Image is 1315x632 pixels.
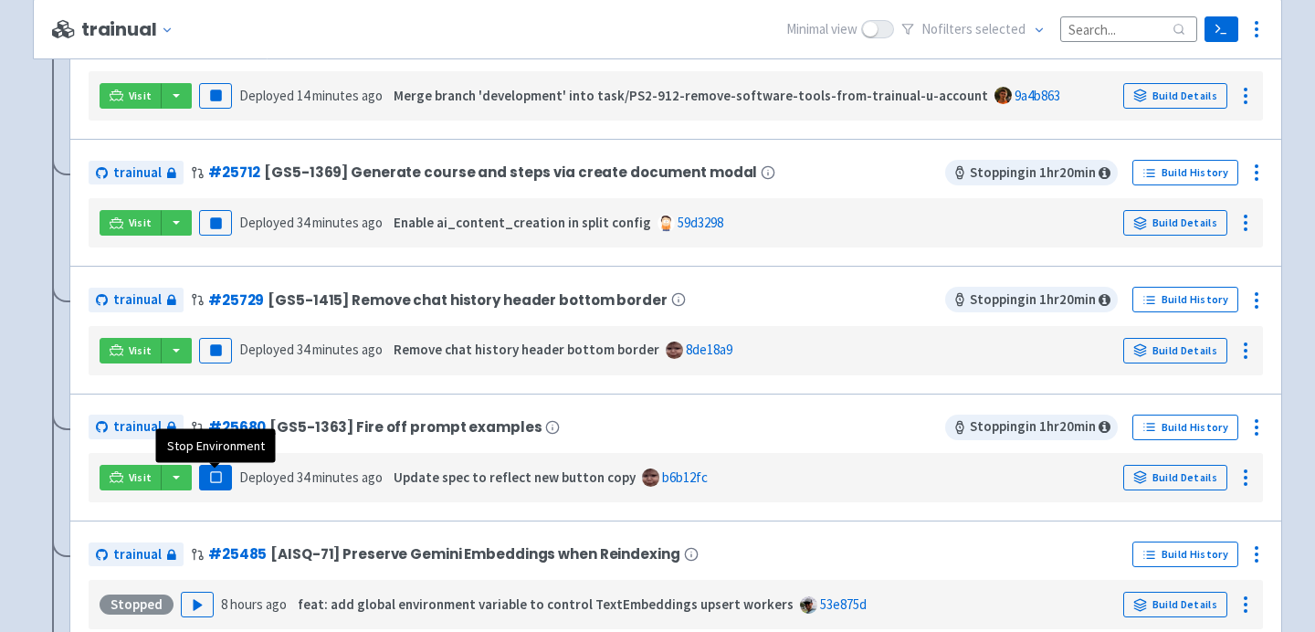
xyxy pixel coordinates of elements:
[199,83,232,109] button: Pause
[113,544,162,565] span: trainual
[662,469,708,486] a: b6b12fc
[208,544,267,564] a: #25485
[268,292,667,308] span: [GS5-1415] Remove chat history header bottom border
[394,469,636,486] strong: Update spec to reflect new button copy
[1123,338,1227,363] a: Build Details
[820,595,867,613] a: 53e875d
[89,288,184,312] a: trainual
[113,290,162,311] span: trainual
[208,417,266,437] a: #25680
[100,465,162,490] a: Visit
[113,163,162,184] span: trainual
[199,210,232,236] button: Pause
[1060,16,1197,41] input: Search...
[89,161,184,185] a: trainual
[297,87,383,104] time: 14 minutes ago
[297,341,383,358] time: 34 minutes ago
[686,341,732,358] a: 8de18a9
[239,341,383,358] span: Deployed
[100,338,162,363] a: Visit
[89,415,184,439] a: trainual
[129,216,153,230] span: Visit
[100,595,174,615] div: Stopped
[1132,287,1238,312] a: Build History
[100,210,162,236] a: Visit
[297,214,383,231] time: 34 minutes ago
[945,160,1118,185] span: Stopping in 1 hr 20 min
[264,164,757,180] span: [GS5-1369] Generate course and steps via create document modal
[199,465,232,490] button: Pause
[239,87,383,104] span: Deployed
[1132,542,1238,567] a: Build History
[239,469,383,486] span: Deployed
[945,287,1118,312] span: Stopping in 1 hr 20 min
[129,89,153,103] span: Visit
[678,214,723,231] a: 59d3298
[945,415,1118,440] span: Stopping in 1 hr 20 min
[89,542,184,567] a: trainual
[269,419,542,435] span: [GS5-1363] Fire off prompt examples
[1132,160,1238,185] a: Build History
[199,338,232,363] button: Pause
[1205,16,1238,42] a: Terminal
[129,470,153,485] span: Visit
[1123,465,1227,490] a: Build Details
[786,19,857,40] span: Minimal view
[1123,83,1227,109] a: Build Details
[270,546,679,562] span: [AISQ-71] Preserve Gemini Embeddings when Reindexing
[975,20,1026,37] span: selected
[1132,415,1238,440] a: Build History
[81,19,181,40] button: trainual
[921,19,1026,40] span: No filter s
[394,214,651,231] strong: Enable ai_content_creation in split config
[1123,210,1227,236] a: Build Details
[208,290,264,310] a: #25729
[1123,592,1227,617] a: Build Details
[394,87,988,104] strong: Merge branch 'development' into task/PS2-912-remove-software-tools-from-trainual-u-account
[100,83,162,109] a: Visit
[297,469,383,486] time: 34 minutes ago
[221,595,287,613] time: 8 hours ago
[298,595,794,613] strong: feat: add global environment variable to control TextEmbeddings upsert workers
[181,592,214,617] button: Play
[208,163,260,182] a: #25712
[113,416,162,437] span: trainual
[239,214,383,231] span: Deployed
[394,341,659,358] strong: Remove chat history header bottom border
[129,343,153,358] span: Visit
[1015,87,1060,104] a: 9a4b863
